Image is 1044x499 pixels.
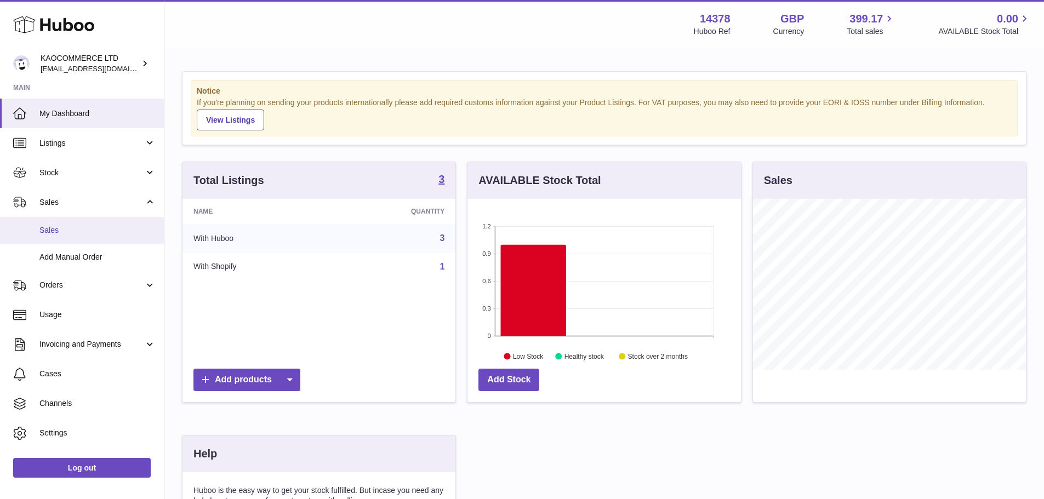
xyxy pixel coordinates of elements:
[483,278,491,284] text: 0.6
[438,174,444,187] a: 3
[694,26,731,37] div: Huboo Ref
[13,55,30,72] img: internalAdmin-14378@internal.huboo.com
[488,332,491,339] text: 0
[197,110,264,130] a: View Listings
[330,199,456,224] th: Quantity
[182,199,330,224] th: Name
[182,253,330,281] td: With Shopify
[39,428,156,438] span: Settings
[39,138,144,148] span: Listings
[849,12,883,26] span: 399.17
[628,352,688,360] text: Stock over 2 months
[483,305,491,312] text: 0.3
[780,12,804,26] strong: GBP
[39,225,156,236] span: Sales
[39,197,144,208] span: Sales
[193,173,264,188] h3: Total Listings
[39,339,144,349] span: Invoicing and Payments
[39,398,156,409] span: Channels
[197,97,1012,130] div: If you're planning on sending your products internationally please add required customs informati...
[764,173,792,188] h3: Sales
[39,309,156,320] span: Usage
[193,369,300,391] a: Add products
[564,352,604,360] text: Healthy stock
[938,12,1031,37] a: 0.00 AVAILABLE Stock Total
[39,168,144,178] span: Stock
[483,223,491,230] text: 1.2
[513,352,544,360] text: Low Stock
[440,233,444,243] a: 3
[193,446,217,461] h3: Help
[700,12,731,26] strong: 14378
[41,53,139,74] div: KAOCOMMERCE LTD
[478,173,601,188] h3: AVAILABLE Stock Total
[39,369,156,379] span: Cases
[847,12,895,37] a: 399.17 Total sales
[39,108,156,119] span: My Dashboard
[438,174,444,185] strong: 3
[13,458,151,478] a: Log out
[41,64,161,73] span: [EMAIL_ADDRESS][DOMAIN_NAME]
[39,280,144,290] span: Orders
[938,26,1031,37] span: AVAILABLE Stock Total
[182,224,330,253] td: With Huboo
[197,86,1012,96] strong: Notice
[39,252,156,262] span: Add Manual Order
[773,26,805,37] div: Currency
[997,12,1018,26] span: 0.00
[483,250,491,257] text: 0.9
[847,26,895,37] span: Total sales
[440,262,444,271] a: 1
[478,369,539,391] a: Add Stock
